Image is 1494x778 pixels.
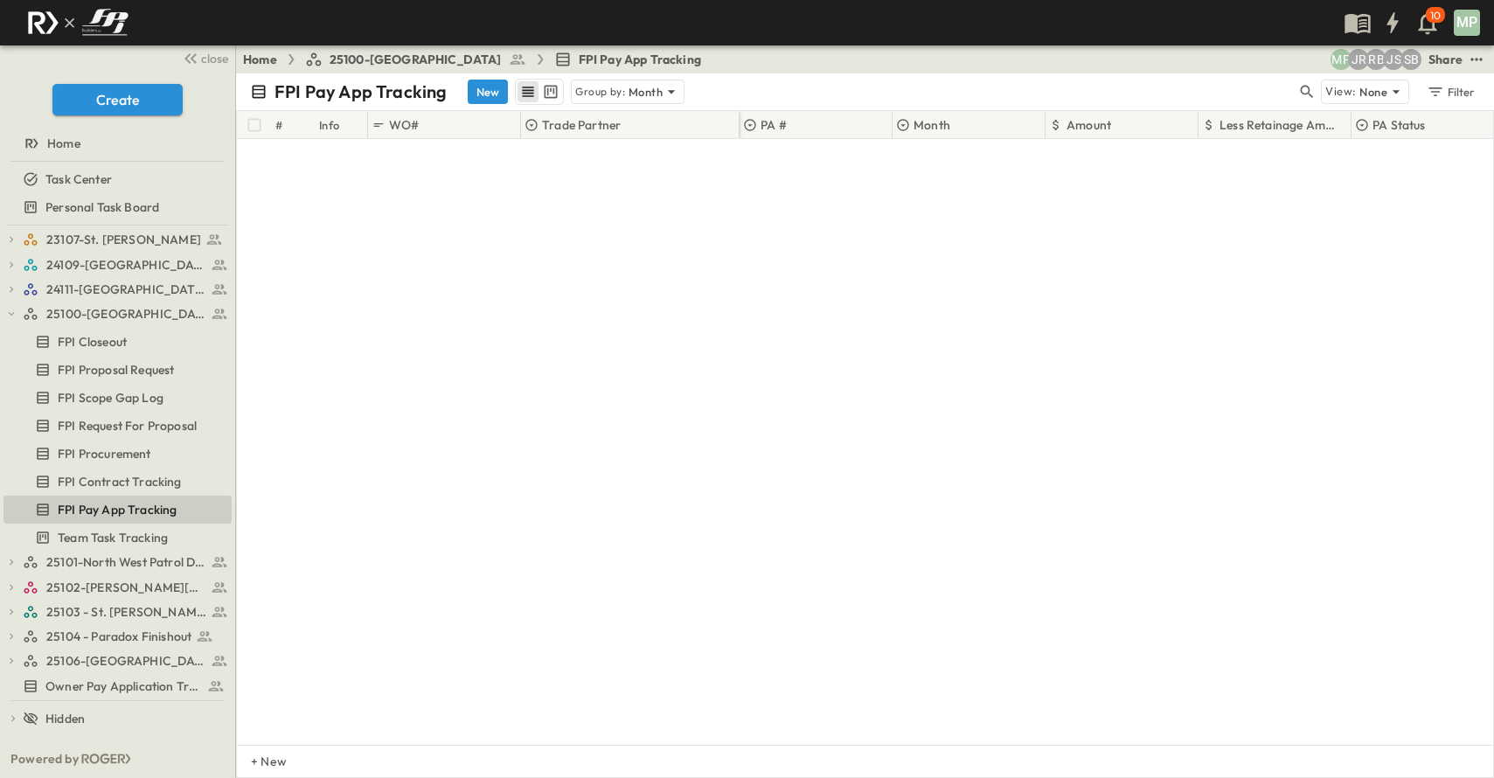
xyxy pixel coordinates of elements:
button: Create [52,84,183,115]
div: # [275,101,282,149]
span: 25102-Christ The Redeemer Anglican Church [46,579,206,596]
div: MP [1454,10,1480,36]
button: MP [1452,8,1482,38]
div: 25104 - Paradox Finishouttest [3,622,232,650]
a: Team Task Tracking [3,525,228,550]
p: None [1359,83,1387,101]
a: FPI Request For Proposal [3,413,228,438]
a: Task Center [3,167,228,191]
span: FPI Contract Tracking [58,473,182,490]
button: kanban view [539,81,561,102]
span: 24111-[GEOGRAPHIC_DATA] [46,281,206,298]
div: FPI Procurementtest [3,440,232,468]
a: 25100-Vanguard Prep School [23,302,228,326]
div: Filter [1426,82,1476,101]
a: 23107-St. [PERSON_NAME] [23,227,228,252]
p: Amount [1067,116,1111,134]
span: 24109-St. Teresa of Calcutta Parish Hall [46,256,206,274]
span: 25103 - St. [PERSON_NAME] Phase 2 [46,603,206,621]
a: Home [3,131,228,156]
span: FPI Proposal Request [58,361,174,379]
p: View: [1325,82,1356,101]
div: 25103 - St. [PERSON_NAME] Phase 2test [3,598,232,626]
a: 25101-North West Patrol Division [23,550,228,574]
span: 25104 - Paradox Finishout [46,628,191,645]
span: FPI Request For Proposal [58,417,197,434]
div: Monica Pruteanu (mpruteanu@fpibuilders.com) [1331,49,1352,70]
span: 25106-St. Andrews Parking Lot [46,652,206,670]
span: 25100-Vanguard Prep School [46,305,206,323]
button: Filter [1420,80,1480,104]
a: FPI Closeout [3,330,228,354]
p: Less Retainage Amount [1220,116,1342,134]
span: Owner Pay Application Tracking [45,677,200,695]
span: Personal Task Board [45,198,159,216]
span: Hidden [45,710,85,727]
div: Jayden Ramirez (jramirez@fpibuilders.com) [1348,49,1369,70]
div: FPI Closeouttest [3,328,232,356]
button: close [176,45,232,70]
a: Home [243,51,277,68]
div: Team Task Trackingtest [3,524,232,552]
div: FPI Scope Gap Logtest [3,384,232,412]
p: Month [629,83,663,101]
span: 25100-[GEOGRAPHIC_DATA] [330,51,502,68]
a: Owner Pay Application Tracking [3,674,228,698]
a: 24109-St. Teresa of Calcutta Parish Hall [23,253,228,277]
div: Personal Task Boardtest [3,193,232,221]
div: Regina Barnett (rbarnett@fpibuilders.com) [1365,49,1386,70]
p: FPI Pay App Tracking [274,80,447,104]
div: Owner Pay Application Trackingtest [3,672,232,700]
div: table view [515,79,564,105]
p: Month [914,116,950,134]
button: row view [518,81,539,102]
a: Personal Task Board [3,195,228,219]
a: 25102-Christ The Redeemer Anglican Church [23,575,228,600]
a: FPI Pay App Tracking [554,51,701,68]
span: FPI Pay App Tracking [579,51,701,68]
span: Home [47,135,80,152]
span: FPI Pay App Tracking [58,501,177,518]
div: 24111-[GEOGRAPHIC_DATA]test [3,275,232,303]
span: Task Center [45,170,112,188]
div: Jesse Sullivan (jsullivan@fpibuilders.com) [1383,49,1404,70]
span: FPI Closeout [58,333,127,351]
img: c8d7d1ed905e502e8f77bf7063faec64e13b34fdb1f2bdd94b0e311fc34f8000.png [21,4,135,41]
span: FPI Scope Gap Log [58,389,163,406]
div: Info [316,111,368,139]
div: 25100-Vanguard Prep Schooltest [3,300,232,328]
div: Sterling Barnett (sterling@fpibuilders.com) [1400,49,1421,70]
div: 25101-North West Patrol Divisiontest [3,548,232,576]
div: Info [319,101,340,149]
p: PA # [761,116,787,134]
a: 25104 - Paradox Finishout [23,624,228,649]
a: FPI Scope Gap Log [3,386,228,410]
p: WO# [389,116,420,134]
div: FPI Contract Trackingtest [3,468,232,496]
a: FPI Pay App Tracking [3,497,228,522]
a: FPI Contract Tracking [3,469,228,494]
div: 25106-St. Andrews Parking Lottest [3,647,232,675]
div: FPI Request For Proposaltest [3,412,232,440]
div: 23107-St. [PERSON_NAME]test [3,226,232,254]
nav: breadcrumbs [243,51,712,68]
a: 25103 - St. [PERSON_NAME] Phase 2 [23,600,228,624]
div: FPI Pay App Trackingtest [3,496,232,524]
div: FPI Proposal Requesttest [3,356,232,384]
span: close [201,50,228,67]
span: 25101-North West Patrol Division [46,553,206,571]
a: 25100-[GEOGRAPHIC_DATA] [305,51,526,68]
p: 10 [1430,9,1441,23]
a: 24111-[GEOGRAPHIC_DATA] [23,277,228,302]
span: Team Task Tracking [58,529,168,546]
a: 25106-St. Andrews Parking Lot [23,649,228,673]
div: Share [1428,51,1463,68]
a: FPI Procurement [3,441,228,466]
div: 25102-Christ The Redeemer Anglican Churchtest [3,573,232,601]
div: 24109-St. Teresa of Calcutta Parish Halltest [3,251,232,279]
p: Trade Partner [542,116,621,134]
span: FPI Procurement [58,445,151,462]
p: Group by: [575,83,625,101]
p: PA Status [1372,116,1426,134]
button: test [1466,49,1487,70]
